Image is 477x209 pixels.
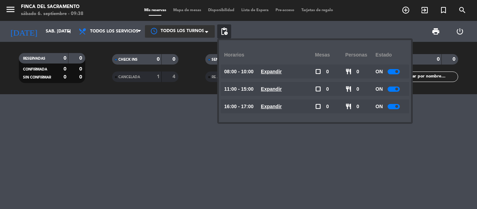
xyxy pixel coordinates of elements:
span: Tarjetas de regalo [298,8,337,12]
span: Todos los turnos [161,28,204,35]
input: Filtrar por nombre... [404,73,458,81]
span: ON [375,85,383,93]
span: Mis reservas [141,8,170,12]
span: ON [375,68,383,76]
span: Disponibilidad [205,8,238,12]
strong: 0 [79,75,83,80]
span: Mapa de mesas [170,8,205,12]
span: Lista de Espera [238,8,272,12]
strong: 0 [64,56,66,61]
strong: 1 [157,74,160,79]
span: RE AGENDADA [212,75,237,79]
i: search [458,6,467,14]
span: check_box_outline_blank [315,68,321,75]
u: Expandir [261,69,282,74]
i: menu [5,4,16,15]
strong: 0 [79,56,83,61]
strong: 0 [173,57,177,62]
span: RESERVADAS [23,57,45,60]
span: Todos los servicios [90,29,138,34]
span: Pre-acceso [272,8,298,12]
strong: 0 [453,57,457,62]
i: add_circle_outline [402,6,410,14]
span: 0 [357,68,359,76]
span: 0 [326,85,329,93]
i: arrow_drop_down [65,27,73,36]
span: 16:00 - 17:00 [224,103,254,111]
i: turned_in_not [439,6,448,14]
u: Expandir [261,86,282,92]
div: sábado 6. septiembre - 09:38 [21,10,83,17]
div: Mesas [315,45,345,65]
i: [DATE] [5,24,42,39]
strong: 0 [437,57,440,62]
span: 0 [357,103,359,111]
span: ON [375,103,383,111]
span: 0 [357,85,359,93]
span: 0 [326,103,329,111]
span: SIN CONFIRMAR [23,76,51,79]
span: 08:00 - 10:00 [224,68,254,76]
strong: 0 [64,67,66,72]
div: personas [345,45,376,65]
div: Estado [375,45,406,65]
strong: 4 [173,74,177,79]
strong: 0 [157,57,160,62]
span: SENTADAS [212,58,230,61]
span: print [432,27,440,36]
u: Expandir [261,104,282,109]
span: CANCELADA [118,75,140,79]
span: restaurant [345,103,352,110]
span: restaurant [345,68,352,75]
strong: 0 [79,67,83,72]
span: 11:00 - 15:00 [224,85,254,93]
span: 0 [326,68,329,76]
i: exit_to_app [420,6,429,14]
i: power_settings_new [456,27,464,36]
span: check_box_outline_blank [315,86,321,92]
div: LOG OUT [448,21,472,42]
span: restaurant [345,86,352,92]
button: menu [5,4,16,17]
div: Horarios [224,45,315,65]
span: check_box_outline_blank [315,103,321,110]
div: Finca del Sacramento [21,3,83,10]
strong: 0 [64,75,66,80]
span: CHECK INS [118,58,138,61]
span: CONFIRMADA [23,68,47,71]
span: pending_actions [220,27,228,36]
